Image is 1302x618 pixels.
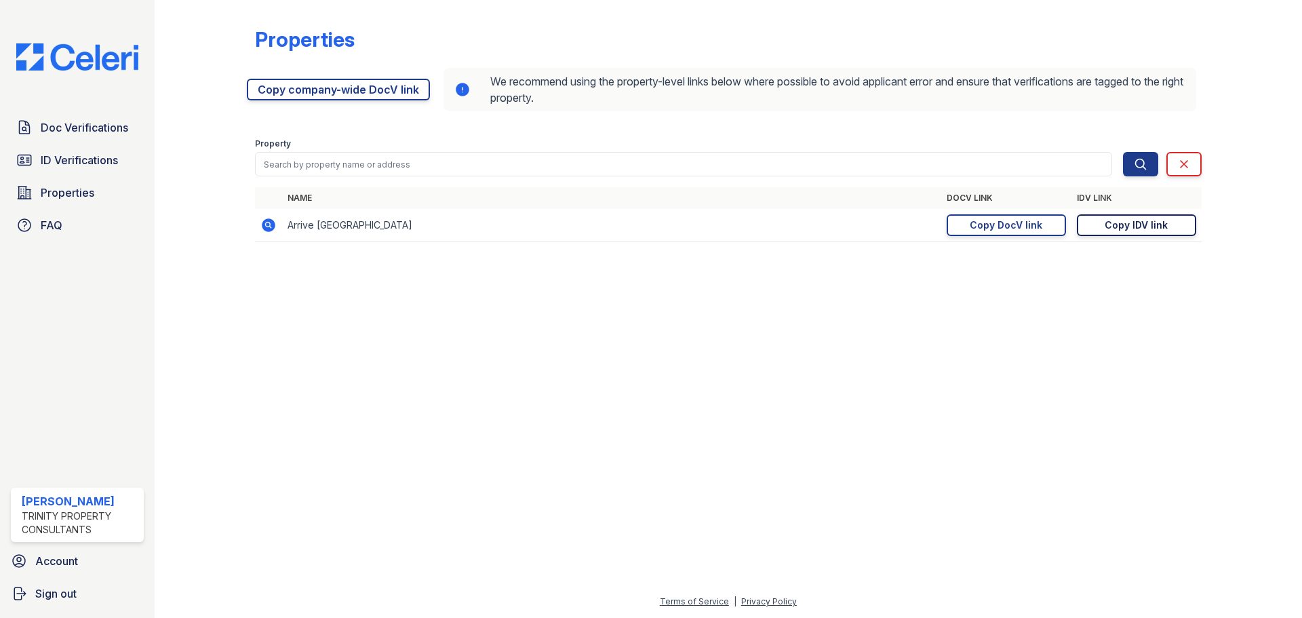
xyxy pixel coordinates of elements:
label: Property [255,138,291,149]
a: Copy DocV link [947,214,1066,236]
a: Terms of Service [660,596,729,606]
span: ID Verifications [41,152,118,168]
input: Search by property name or address [255,152,1112,176]
div: Copy DocV link [970,218,1042,232]
img: CE_Logo_Blue-a8612792a0a2168367f1c8372b55b34899dd931a85d93a1a3d3e32e68fde9ad4.png [5,43,149,71]
a: Doc Verifications [11,114,144,141]
span: FAQ [41,217,62,233]
div: We recommend using the property-level links below where possible to avoid applicant error and ens... [443,68,1196,111]
a: Copy IDV link [1077,214,1196,236]
a: Properties [11,179,144,206]
th: DocV Link [941,187,1071,209]
a: Sign out [5,580,149,607]
span: Account [35,553,78,569]
th: IDV Link [1071,187,1202,209]
span: Sign out [35,585,77,602]
div: [PERSON_NAME] [22,493,138,509]
div: Copy IDV link [1105,218,1168,232]
span: Properties [41,185,94,201]
div: Trinity Property Consultants [22,509,138,537]
div: Properties [255,27,355,52]
div: | [734,596,736,606]
a: Privacy Policy [741,596,797,606]
td: Arrive [GEOGRAPHIC_DATA] [282,209,941,242]
th: Name [282,187,941,209]
a: FAQ [11,212,144,239]
a: Account [5,547,149,575]
span: Doc Verifications [41,119,128,136]
a: ID Verifications [11,147,144,174]
a: Copy company-wide DocV link [247,79,430,100]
